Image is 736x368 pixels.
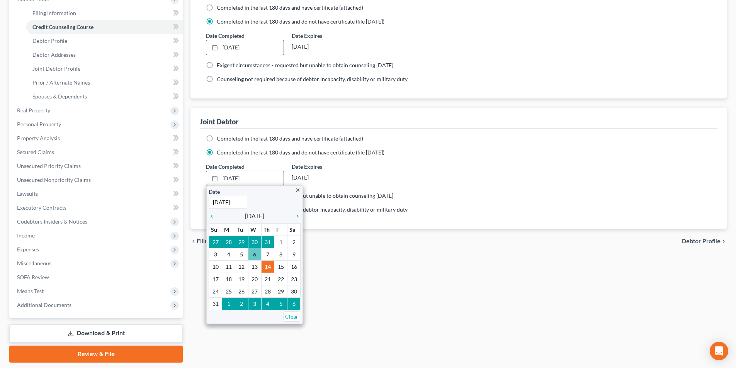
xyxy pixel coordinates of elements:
[26,34,183,48] a: Debtor Profile
[11,187,183,201] a: Lawsuits
[261,236,274,248] td: 31
[283,311,300,322] a: Clear
[274,298,287,310] td: 5
[287,261,301,273] td: 16
[11,270,183,284] a: SOFA Review
[11,173,183,187] a: Unsecured Nonpriority Claims
[206,171,283,186] a: [DATE]
[291,213,301,219] i: chevron_right
[209,196,247,209] input: 1/1/2013
[209,273,222,285] td: 17
[682,238,727,244] button: Debtor Profile chevron_right
[245,211,264,220] span: [DATE]
[261,261,274,273] td: 14
[274,261,287,273] td: 15
[261,298,274,310] td: 4
[206,32,245,40] label: Date Completed
[17,218,87,225] span: Codebtors Insiders & Notices
[209,298,222,310] td: 31
[222,248,235,261] td: 4
[217,18,384,25] span: Completed in the last 180 days and do not have certificate (file [DATE])
[287,285,301,298] td: 30
[209,236,222,248] td: 27
[274,224,287,236] th: F
[32,65,80,72] span: Joint Debtor Profile
[274,285,287,298] td: 29
[235,224,248,236] th: Tu
[222,273,235,285] td: 18
[291,211,301,220] a: chevron_right
[17,107,50,114] span: Real Property
[248,224,261,236] th: W
[17,274,49,280] span: SOFA Review
[292,32,369,40] label: Date Expires
[26,62,183,76] a: Joint Debtor Profile
[26,6,183,20] a: Filing Information
[222,285,235,298] td: 25
[248,236,261,248] td: 30
[17,288,44,294] span: Means Test
[17,190,38,197] span: Lawsuits
[17,149,54,155] span: Secured Claims
[11,145,183,159] a: Secured Claims
[292,163,369,171] label: Date Expires
[17,302,71,308] span: Additional Documents
[295,185,301,194] a: close
[209,224,222,236] th: Su
[190,238,245,244] button: chevron_left Filing Information
[235,273,248,285] td: 19
[292,171,369,185] div: [DATE]
[287,298,301,310] td: 6
[287,224,301,236] th: Sa
[11,201,183,215] a: Executory Contracts
[274,236,287,248] td: 1
[26,76,183,90] a: Prior / Alternate Names
[222,261,235,273] td: 11
[292,40,369,54] div: [DATE]
[682,238,721,244] span: Debtor Profile
[206,163,245,171] label: Date Completed
[235,236,248,248] td: 29
[32,10,76,16] span: Filing Information
[17,204,66,211] span: Executory Contracts
[17,246,39,253] span: Expenses
[287,248,301,261] td: 9
[32,79,90,86] span: Prior / Alternate Names
[217,192,393,199] span: Exigent circumstances - requested but unable to obtain counseling [DATE]
[17,135,60,141] span: Property Analysis
[32,93,87,100] span: Spouses & Dependents
[248,273,261,285] td: 20
[261,224,274,236] th: Th
[295,187,301,193] i: close
[261,248,274,261] td: 7
[17,232,35,239] span: Income
[11,159,183,173] a: Unsecured Priority Claims
[235,248,248,261] td: 5
[206,40,283,55] a: [DATE]
[261,285,274,298] td: 28
[248,248,261,261] td: 6
[710,342,728,360] div: Open Intercom Messenger
[9,324,183,343] a: Download & Print
[32,24,93,30] span: Credit Counseling Course
[209,261,222,273] td: 10
[217,149,384,156] span: Completed in the last 180 days and do not have certificate (file [DATE])
[9,346,183,363] a: Review & File
[11,131,183,145] a: Property Analysis
[217,206,408,213] span: Counseling not required because of debtor incapacity, disability or military duty
[222,224,235,236] th: M
[235,298,248,310] td: 2
[235,285,248,298] td: 26
[287,273,301,285] td: 23
[222,236,235,248] td: 28
[200,117,238,126] div: Joint Debtor
[17,163,81,169] span: Unsecured Priority Claims
[222,298,235,310] td: 1
[32,51,76,58] span: Debtor Addresses
[248,298,261,310] td: 3
[209,213,219,219] i: chevron_left
[209,188,220,196] label: Date
[26,20,183,34] a: Credit Counseling Course
[274,248,287,261] td: 8
[197,238,245,244] span: Filing Information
